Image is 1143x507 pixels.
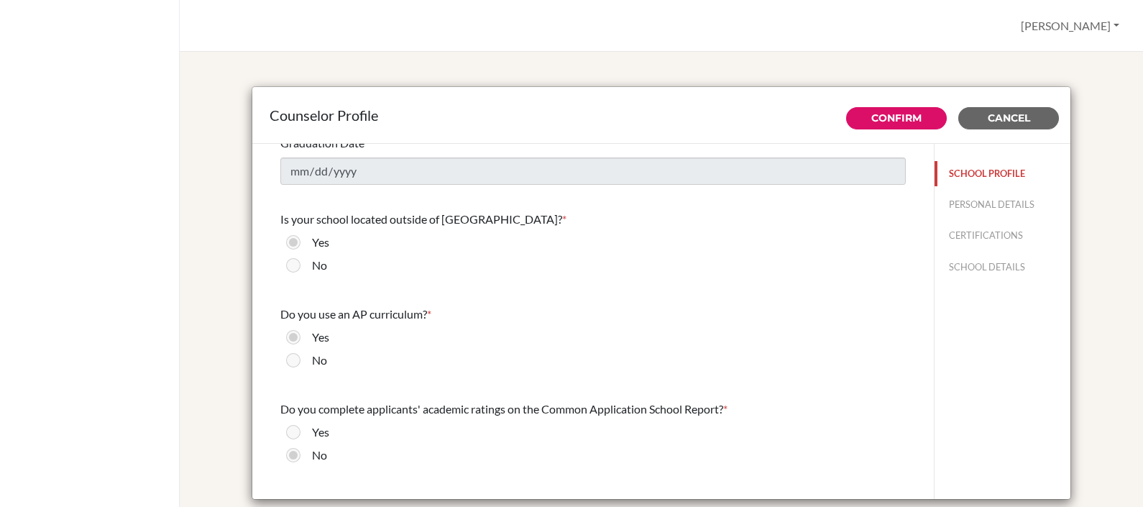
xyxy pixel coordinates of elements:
button: CERTIFICATIONS [935,223,1070,248]
div: Counselor Profile [270,104,1053,126]
button: PERSONAL DETAILS [935,192,1070,217]
label: Yes [312,329,329,346]
button: [PERSON_NAME] [1014,12,1126,40]
span: Do you use an AP curriculum? [280,307,427,321]
span: Is your school located outside of [GEOGRAPHIC_DATA]? [280,212,562,226]
button: SCHOOL PROFILE [935,161,1070,186]
label: Yes [312,234,329,251]
label: No [312,257,327,274]
span: Do you complete applicants' academic ratings on the Common Application School Report? [280,402,723,416]
label: No [312,447,327,464]
label: No [312,352,327,369]
label: Yes [312,424,329,441]
button: SCHOOL DETAILS [935,255,1070,280]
